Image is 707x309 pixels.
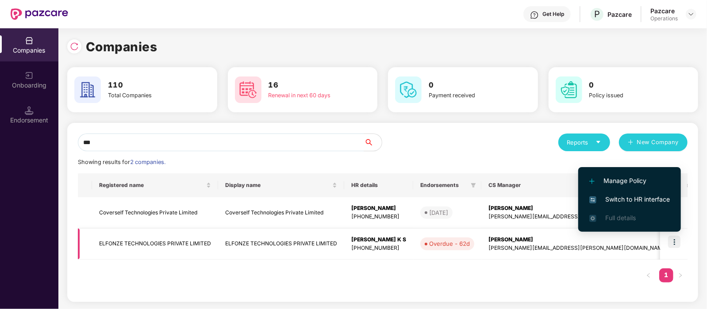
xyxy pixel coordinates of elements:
img: svg+xml;base64,PHN2ZyB4bWxucz0iaHR0cDovL3d3dy53My5vcmcvMjAwMC9zdmciIHdpZHRoPSI2MCIgaGVpZ2h0PSI2MC... [235,76,261,103]
div: Pazcare [650,7,678,15]
img: svg+xml;base64,PHN2ZyB4bWxucz0iaHR0cDovL3d3dy53My5vcmcvMjAwMC9zdmciIHdpZHRoPSIxMi4yMDEiIGhlaWdodD... [589,179,595,184]
span: Endorsements [420,182,467,189]
img: svg+xml;base64,PHN2ZyB4bWxucz0iaHR0cDovL3d3dy53My5vcmcvMjAwMC9zdmciIHdpZHRoPSI2MCIgaGVpZ2h0PSI2MC... [395,76,422,103]
div: [PERSON_NAME] [351,204,406,213]
img: svg+xml;base64,PHN2ZyBpZD0iRHJvcGRvd24tMzJ4MzIiIHhtbG5zPSJodHRwOi8vd3d3LnczLm9yZy8yMDAwL3N2ZyIgd2... [688,11,695,18]
span: filter [469,180,478,191]
img: svg+xml;base64,PHN2ZyB4bWxucz0iaHR0cDovL3d3dy53My5vcmcvMjAwMC9zdmciIHdpZHRoPSI2MCIgaGVpZ2h0PSI2MC... [556,76,582,103]
h3: 110 [108,80,184,91]
div: [DATE] [429,208,448,217]
span: Manage Policy [589,176,670,186]
span: Showing results for [78,159,165,165]
div: [PERSON_NAME][EMAIL_ADDRESS][PERSON_NAME][DOMAIN_NAME] [488,244,668,252]
img: svg+xml;base64,PHN2ZyB4bWxucz0iaHR0cDovL3d3dy53My5vcmcvMjAwMC9zdmciIHdpZHRoPSIxNiIgaGVpZ2h0PSIxNi... [589,196,596,203]
button: right [673,268,688,282]
div: Pazcare [607,10,632,19]
li: Next Page [673,268,688,282]
span: CS Manager [488,182,661,189]
a: 1 [659,268,673,282]
div: Payment received [429,91,505,100]
img: svg+xml;base64,PHN2ZyB3aWR0aD0iMjAiIGhlaWdodD0iMjAiIHZpZXdCb3g9IjAgMCAyMCAyMCIgZmlsbD0ibm9uZSIgeG... [25,71,34,80]
li: Previous Page [642,268,656,282]
td: Coverself Technologies Private Limited [92,197,218,229]
button: left [642,268,656,282]
img: svg+xml;base64,PHN2ZyB4bWxucz0iaHR0cDovL3d3dy53My5vcmcvMjAwMC9zdmciIHdpZHRoPSI2MCIgaGVpZ2h0PSI2MC... [74,76,101,103]
span: Registered name [99,182,204,189]
div: [PERSON_NAME] K S [351,236,406,244]
td: Coverself Technologies Private Limited [218,197,344,229]
td: ELFONZE TECHNOLOGIES PRIVATE LIMITED [218,229,344,260]
span: right [678,273,683,278]
span: 2 companies. [130,159,165,165]
img: New Pazcare Logo [11,8,68,20]
h1: Companies [86,37,158,57]
span: New Company [637,138,679,147]
div: [PERSON_NAME] [488,204,668,213]
span: filter [471,183,476,188]
h3: 0 [429,80,505,91]
div: [PHONE_NUMBER] [351,213,406,221]
div: Total Companies [108,91,184,100]
div: Policy issued [589,91,665,100]
span: search [364,139,382,146]
div: [PHONE_NUMBER] [351,244,406,252]
td: ELFONZE TECHNOLOGIES PRIVATE LIMITED [92,229,218,260]
img: svg+xml;base64,PHN2ZyBpZD0iQ29tcGFuaWVzIiB4bWxucz0iaHR0cDovL3d3dy53My5vcmcvMjAwMC9zdmciIHdpZHRoPS... [25,36,34,45]
div: [PERSON_NAME][EMAIL_ADDRESS][PERSON_NAME][DOMAIN_NAME] [488,213,668,221]
div: Get Help [542,11,564,18]
div: [PERSON_NAME] [488,236,668,244]
span: Switch to HR interface [589,195,670,204]
span: caret-down [596,139,601,145]
span: Full details [605,214,636,221]
th: HR details [344,173,413,197]
span: P [594,9,600,19]
img: svg+xml;base64,PHN2ZyB3aWR0aD0iMTQuNSIgaGVpZ2h0PSIxNC41IiB2aWV3Qm94PSIwIDAgMTYgMTYiIGZpbGw9Im5vbm... [25,106,34,115]
div: Renewal in next 60 days [269,91,345,100]
img: svg+xml;base64,PHN2ZyB4bWxucz0iaHR0cDovL3d3dy53My5vcmcvMjAwMC9zdmciIHdpZHRoPSIxNi4zNjMiIGhlaWdodD... [589,215,596,222]
th: Registered name [92,173,218,197]
img: svg+xml;base64,PHN2ZyBpZD0iUmVsb2FkLTMyeDMyIiB4bWxucz0iaHR0cDovL3d3dy53My5vcmcvMjAwMC9zdmciIHdpZH... [70,42,79,51]
img: icon [668,236,680,248]
li: 1 [659,268,673,282]
h3: 16 [269,80,345,91]
div: Operations [650,15,678,22]
div: Reports [567,138,601,147]
span: plus [628,139,634,146]
button: search [364,134,382,151]
div: Overdue - 62d [429,239,470,248]
h3: 0 [589,80,665,91]
img: svg+xml;base64,PHN2ZyBpZD0iSGVscC0zMngzMiIgeG1sbnM9Imh0dHA6Ly93d3cudzMub3JnLzIwMDAvc3ZnIiB3aWR0aD... [530,11,539,19]
span: Display name [225,182,330,189]
button: plusNew Company [619,134,688,151]
span: left [646,273,651,278]
th: Display name [218,173,344,197]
